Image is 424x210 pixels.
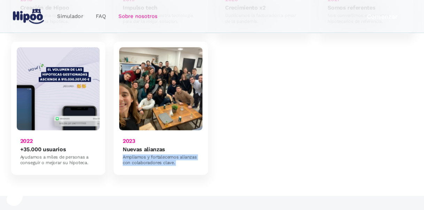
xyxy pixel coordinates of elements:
[123,154,199,166] div: Ampliamos y fortalecemos alianzas con colaboradores clave.
[351,8,413,25] a: Comenzar
[123,146,165,152] h6: Nuevas alianzas
[51,10,89,23] a: Simulador
[20,154,97,166] div: Ayudamos a miles de personas a conseguir o mejorar su hipoteca.
[11,6,45,27] a: home
[20,146,66,152] h6: +35.000 usuarios
[20,137,33,144] h6: 2022
[89,10,112,23] a: FAQ
[123,137,135,144] h6: 2023
[112,10,163,23] a: Sobre nosotros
